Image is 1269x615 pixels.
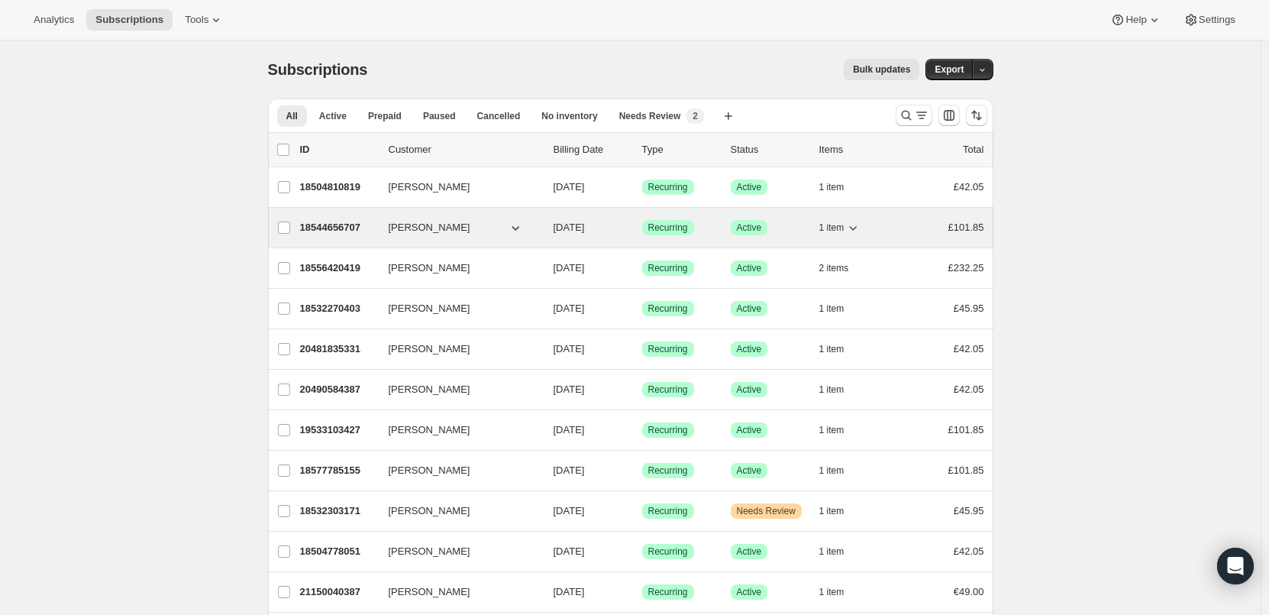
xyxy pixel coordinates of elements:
span: £101.85 [948,424,984,435]
div: 18556420419[PERSON_NAME][DATE]SuccessRecurringSuccessActive2 items£232.25 [300,257,984,279]
span: 1 item [819,343,844,355]
button: Tools [176,9,233,31]
span: 2 [693,110,698,122]
span: Recurring [648,343,688,355]
span: 2 items [819,262,849,274]
span: £42.05 [954,343,984,354]
span: €49.00 [954,586,984,597]
span: £42.05 [954,384,984,395]
p: 18532303171 [300,503,376,519]
span: £42.05 [954,181,984,193]
div: 18577785155[PERSON_NAME][DATE]SuccessRecurringSuccessActive1 item£101.85 [300,460,984,481]
span: Bulk updates [853,63,910,76]
span: Active [737,384,762,396]
span: [DATE] [554,424,585,435]
span: 1 item [819,586,844,598]
span: [DATE] [554,262,585,274]
span: Export [935,63,964,76]
span: [DATE] [554,545,585,557]
span: Analytics [34,14,74,26]
button: [PERSON_NAME] [379,215,532,240]
span: Recurring [648,464,688,477]
span: Active [737,262,762,274]
span: 1 item [819,424,844,436]
span: Recurring [648,262,688,274]
span: Cancelled [477,110,521,122]
p: 19533103427 [300,422,376,438]
div: 21150040387[PERSON_NAME][DATE]SuccessRecurringSuccessActive1 item€49.00 [300,581,984,603]
button: Sort the results [966,105,987,126]
p: 18504778051 [300,544,376,559]
div: 18532270403[PERSON_NAME][DATE]SuccessRecurringSuccessActive1 item£45.95 [300,298,984,319]
button: [PERSON_NAME] [379,418,532,442]
button: Bulk updates [844,59,919,80]
p: 18577785155 [300,463,376,478]
p: Customer [389,142,541,157]
span: £232.25 [948,262,984,274]
span: [DATE] [554,505,585,516]
span: Recurring [648,505,688,517]
button: Settings [1174,9,1245,31]
button: 1 item [819,581,861,603]
span: Settings [1199,14,1235,26]
button: Search and filter results [896,105,932,126]
span: Recurring [648,545,688,558]
span: [PERSON_NAME] [389,503,470,519]
button: Subscriptions [86,9,173,31]
button: [PERSON_NAME] [379,458,532,483]
span: 1 item [819,505,844,517]
span: 1 item [819,464,844,477]
button: [PERSON_NAME] [379,337,532,361]
span: Active [737,222,762,234]
span: Active [319,110,347,122]
button: Analytics [24,9,83,31]
span: [DATE] [554,464,585,476]
span: [PERSON_NAME] [389,261,470,276]
span: [PERSON_NAME] [389,341,470,357]
span: £45.95 [954,303,984,314]
span: £45.95 [954,505,984,516]
span: 1 item [819,222,844,234]
span: Prepaid [368,110,402,122]
button: 1 item [819,460,861,481]
span: [DATE] [554,586,585,597]
button: 1 item [819,298,861,319]
div: 18504810819[PERSON_NAME][DATE]SuccessRecurringSuccessActive1 item£42.05 [300,176,984,198]
p: 20490584387 [300,382,376,397]
p: Status [731,142,807,157]
button: 1 item [819,176,861,198]
span: [PERSON_NAME] [389,301,470,316]
div: IDCustomerBilling DateTypeStatusItemsTotal [300,142,984,157]
button: Create new view [716,105,741,127]
div: 18504778051[PERSON_NAME][DATE]SuccessRecurringSuccessActive1 item£42.05 [300,541,984,562]
span: Help [1125,14,1146,26]
p: ID [300,142,376,157]
span: Recurring [648,586,688,598]
button: [PERSON_NAME] [379,377,532,402]
button: 1 item [819,419,861,441]
p: 18544656707 [300,220,376,235]
span: Subscriptions [95,14,163,26]
button: [PERSON_NAME] [379,499,532,523]
div: 18532303171[PERSON_NAME][DATE]SuccessRecurringWarningNeeds Review1 item£45.95 [300,500,984,522]
span: £42.05 [954,545,984,557]
span: 1 item [819,303,844,315]
button: 1 item [819,379,861,400]
span: [DATE] [554,222,585,233]
span: [PERSON_NAME] [389,463,470,478]
button: 1 item [819,500,861,522]
span: Recurring [648,303,688,315]
span: Recurring [648,384,688,396]
button: Export [925,59,973,80]
span: [PERSON_NAME] [389,220,470,235]
div: 19533103427[PERSON_NAME][DATE]SuccessRecurringSuccessActive1 item£101.85 [300,419,984,441]
span: £101.85 [948,464,984,476]
button: Customize table column order and visibility [938,105,960,126]
span: [PERSON_NAME] [389,544,470,559]
span: Active [737,424,762,436]
span: Active [737,545,762,558]
p: 20481835331 [300,341,376,357]
span: Recurring [648,424,688,436]
button: 1 item [819,541,861,562]
span: [PERSON_NAME] [389,584,470,600]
